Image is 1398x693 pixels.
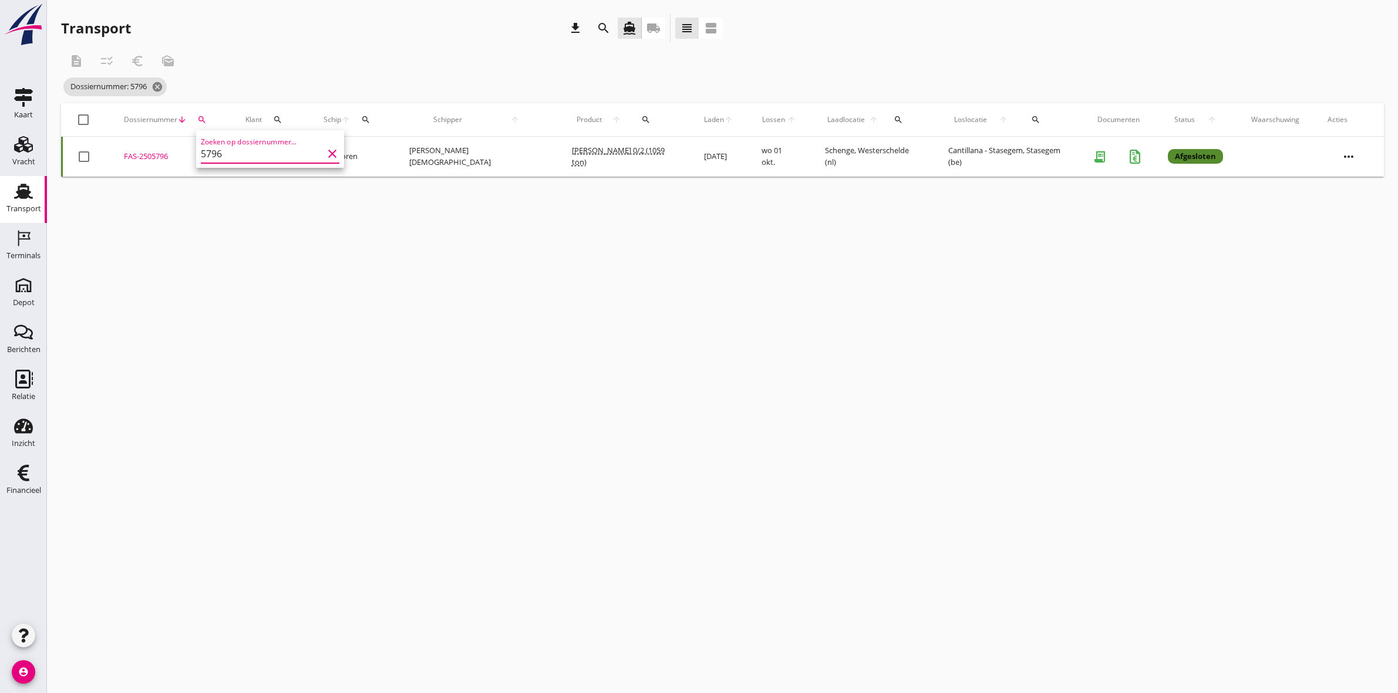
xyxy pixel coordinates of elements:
span: Laadlocatie [825,114,867,125]
div: Inzicht [12,440,35,447]
div: Klant [245,106,295,134]
div: Berichten [7,346,41,353]
i: arrow_upward [786,115,797,124]
div: Terminals [6,252,41,259]
span: Status [1168,114,1201,125]
i: clear [325,147,339,161]
td: [PERSON_NAME][DEMOGRAPHIC_DATA] [395,137,557,177]
span: Schip [324,114,341,125]
i: arrow_upward [1201,115,1223,124]
div: Afgesloten [1168,149,1223,164]
i: search [894,115,903,124]
i: arrow_downward [177,115,187,124]
td: wo 01 okt. [747,137,811,177]
i: search [197,115,207,124]
i: arrow_upward [867,115,881,124]
span: Lossen [762,114,786,125]
div: Depot [13,299,35,306]
div: Transport [61,19,131,38]
td: Seintoren [309,137,395,177]
div: Waarschuwing [1251,114,1299,125]
i: local_shipping [646,21,661,35]
i: arrow_upward [486,115,544,124]
i: search [641,115,651,124]
div: Relatie [12,393,35,400]
i: arrow_upward [724,115,733,124]
input: Zoeken op dossiernummer... [201,144,323,163]
i: arrow_upward [607,115,626,124]
span: Laden [704,114,724,125]
i: arrow_upward [993,115,1015,124]
span: [PERSON_NAME] 0/2 (1059 ton) [572,145,665,167]
span: Dossiernummer [124,114,177,125]
i: directions_boat [622,21,636,35]
td: [DATE] [690,137,747,177]
div: Vracht [12,158,35,165]
span: Loslocatie [948,114,993,125]
td: Cantillana - Stasegem, Stasegem (be) [934,137,1083,177]
i: view_agenda [704,21,718,35]
div: Transport [6,205,41,212]
i: download [568,21,582,35]
i: search [273,115,282,124]
div: Acties [1328,114,1370,125]
i: cancel [151,81,163,93]
i: view_headline [680,21,694,35]
i: search [1031,115,1040,124]
i: receipt_long [1088,145,1111,168]
div: Financieel [6,486,41,494]
div: Documenten [1097,114,1140,125]
div: Kaart [14,111,33,119]
td: Schenge, Westerschelde (nl) [811,137,934,177]
i: more_horiz [1332,140,1365,173]
div: FAS-2505796 [124,151,217,163]
i: search [597,21,611,35]
i: arrow_upward [341,115,351,124]
i: account_circle [12,660,35,684]
img: logo-small.a267ee39.svg [2,3,45,46]
span: Product [572,114,607,125]
span: Schipper [409,114,486,125]
span: Dossiernummer: 5796 [63,77,167,96]
i: search [361,115,370,124]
